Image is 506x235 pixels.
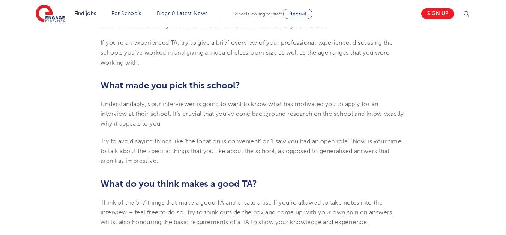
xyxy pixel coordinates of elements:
b: What do you think makes a good TA? [101,179,257,189]
a: Blogs & Latest News [157,11,208,16]
span: If you’re an experienced TA, try to give a brief overview of your professional experience, discus... [101,39,393,66]
a: Sign up [421,8,454,19]
img: Engage Education [36,5,65,23]
span: Schools looking for staff [233,11,282,17]
span: If this is your first interview as a TA, we understand that it can be tricky to provide examples.... [101,12,404,29]
span: Understandably, your interviewer is going to want to know what has motivated you to apply for an ... [101,101,404,127]
b: What made you pick this school? [101,80,240,91]
a: Recruit [283,9,312,19]
a: Find jobs [74,11,96,16]
a: For Schools [111,11,141,16]
span: Think of the 5-7 things that make a good TA and create a list. If you’re allowed to take notes in... [101,199,394,226]
span: Try to avoid saying things like ‘the location is convenient’ or ‘I saw you had an open role’. Now... [101,138,401,165]
span: Recruit [289,11,306,17]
